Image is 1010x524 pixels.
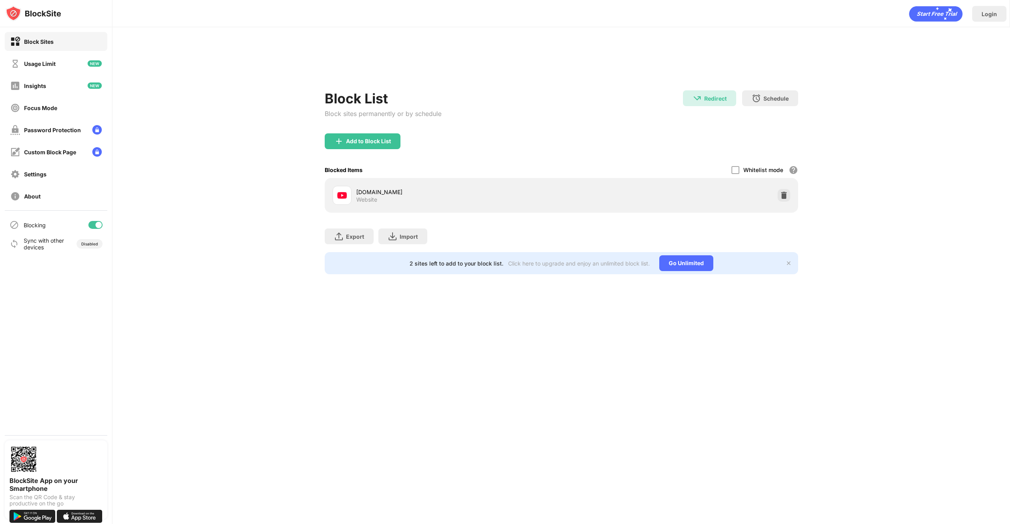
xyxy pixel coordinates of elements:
[9,220,19,230] img: blocking-icon.svg
[346,138,391,144] div: Add to Block List
[763,95,789,102] div: Schedule
[57,510,103,523] img: download-on-the-app-store.svg
[92,147,102,157] img: lock-menu.svg
[410,260,503,267] div: 2 sites left to add to your block list.
[337,191,347,200] img: favicons
[982,11,997,17] div: Login
[10,147,20,157] img: customize-block-page-off.svg
[10,81,20,91] img: insights-off.svg
[24,60,56,67] div: Usage Limit
[92,125,102,135] img: lock-menu.svg
[24,105,57,111] div: Focus Mode
[88,82,102,89] img: new-icon.svg
[743,167,783,173] div: Whitelist mode
[10,103,20,113] img: focus-off.svg
[9,510,55,523] img: get-it-on-google-play.svg
[909,6,963,22] div: animation
[24,127,81,133] div: Password Protection
[508,260,650,267] div: Click here to upgrade and enjoy an unlimited block list.
[24,149,76,155] div: Custom Block Page
[9,239,19,249] img: sync-icon.svg
[9,445,38,473] img: options-page-qr-code.png
[400,233,418,240] div: Import
[356,196,377,203] div: Website
[24,38,54,45] div: Block Sites
[356,188,561,196] div: [DOMAIN_NAME]
[24,171,47,178] div: Settings
[24,193,41,200] div: About
[10,191,20,201] img: about-off.svg
[88,60,102,67] img: new-icon.svg
[24,82,46,89] div: Insights
[10,59,20,69] img: time-usage-off.svg
[325,167,363,173] div: Blocked Items
[6,6,61,21] img: logo-blocksite.svg
[325,110,441,118] div: Block sites permanently or by schedule
[24,222,46,228] div: Blocking
[786,260,792,266] img: x-button.svg
[704,95,727,102] div: Redirect
[9,477,103,492] div: BlockSite App on your Smartphone
[81,241,98,246] div: Disabled
[9,494,103,507] div: Scan the QR Code & stay productive on the go
[659,255,713,271] div: Go Unlimited
[325,90,441,107] div: Block List
[10,169,20,179] img: settings-off.svg
[346,233,364,240] div: Export
[24,237,64,251] div: Sync with other devices
[10,125,20,135] img: password-protection-off.svg
[325,49,798,81] iframe: Banner
[10,37,20,47] img: block-on.svg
